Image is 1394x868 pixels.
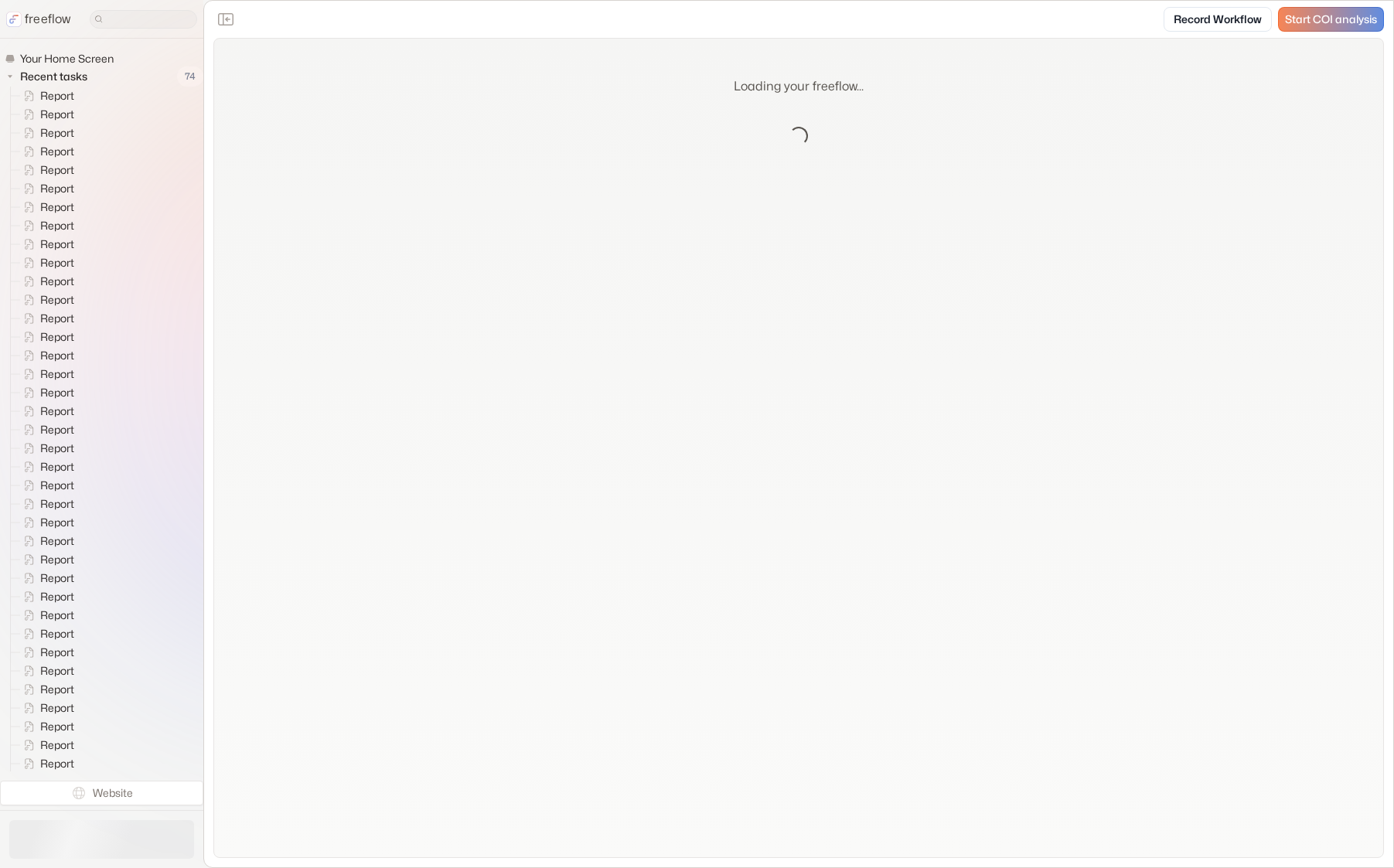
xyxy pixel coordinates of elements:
[37,700,79,716] span: Report
[11,105,80,124] a: Report
[37,441,79,456] span: Report
[37,515,79,530] span: Report
[37,663,79,679] span: Report
[11,87,80,105] a: Report
[11,458,80,476] a: Report
[37,181,79,196] span: Report
[37,533,79,549] span: Report
[37,626,79,642] span: Report
[37,682,79,697] span: Report
[37,274,79,289] span: Report
[11,235,80,254] a: Report
[213,7,238,32] button: Close the sidebar
[37,237,79,252] span: Report
[11,513,80,532] a: Report
[11,569,80,587] a: Report
[177,66,203,87] span: 74
[11,198,80,216] a: Report
[11,161,80,179] a: Report
[37,645,79,660] span: Report
[11,606,80,625] a: Report
[11,476,80,495] a: Report
[11,495,80,513] a: Report
[11,587,80,606] a: Report
[37,292,79,308] span: Report
[37,608,79,623] span: Report
[11,532,80,550] a: Report
[37,366,79,382] span: Report
[11,216,80,235] a: Report
[11,550,80,569] a: Report
[11,328,80,346] a: Report
[11,142,80,161] a: Report
[37,459,79,475] span: Report
[37,403,79,419] span: Report
[37,719,79,734] span: Report
[37,422,79,437] span: Report
[37,756,79,771] span: Report
[6,10,71,29] a: freeflow
[1164,7,1272,32] a: Record Workflow
[11,402,80,420] a: Report
[37,348,79,363] span: Report
[5,67,94,86] button: Recent tasks
[11,365,80,383] a: Report
[11,179,80,198] a: Report
[11,254,80,272] a: Report
[11,439,80,458] a: Report
[37,329,79,345] span: Report
[37,88,79,104] span: Report
[1278,7,1384,32] a: Start COI analysis
[37,218,79,233] span: Report
[11,346,80,365] a: Report
[5,51,120,66] a: Your Home Screen
[37,311,79,326] span: Report
[11,383,80,402] a: Report
[11,309,80,328] a: Report
[11,272,80,291] a: Report
[37,162,79,178] span: Report
[17,51,118,66] span: Your Home Screen
[11,699,80,717] a: Report
[37,385,79,400] span: Report
[11,662,80,680] a: Report
[37,255,79,271] span: Report
[11,643,80,662] a: Report
[37,552,79,567] span: Report
[37,107,79,122] span: Report
[11,625,80,643] a: Report
[11,736,80,754] a: Report
[11,680,80,699] a: Report
[37,125,79,141] span: Report
[1285,13,1377,26] span: Start COI analysis
[37,589,79,604] span: Report
[37,570,79,586] span: Report
[734,77,864,96] p: Loading your freeflow...
[11,754,80,773] a: Report
[37,199,79,215] span: Report
[11,420,80,439] a: Report
[11,717,80,736] a: Report
[37,144,79,159] span: Report
[25,10,71,29] p: freeflow
[37,737,79,753] span: Report
[37,478,79,493] span: Report
[11,124,80,142] a: Report
[11,291,80,309] a: Report
[37,496,79,512] span: Report
[17,69,92,84] span: Recent tasks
